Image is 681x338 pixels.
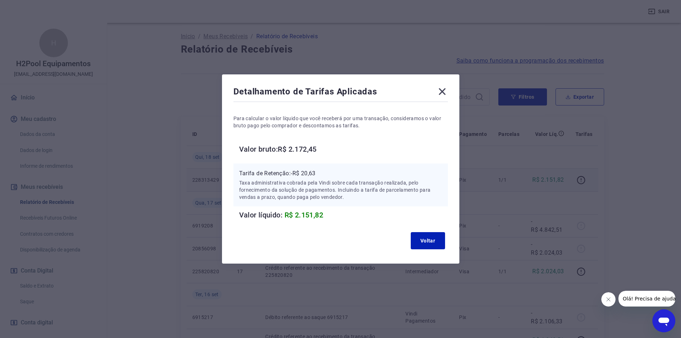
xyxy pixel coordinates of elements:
button: Voltar [411,232,445,249]
p: Para calcular o valor líquido que você receberá por uma transação, consideramos o valor bruto pag... [233,115,448,129]
h6: Valor líquido: [239,209,448,221]
h6: Valor bruto: R$ 2.172,45 [239,143,448,155]
iframe: Mensagem da empresa [618,291,675,307]
p: Tarifa de Retenção: -R$ 20,63 [239,169,442,178]
span: R$ 2.151,82 [285,211,323,219]
span: Olá! Precisa de ajuda? [4,5,60,11]
p: Taxa administrativa cobrada pela Vindi sobre cada transação realizada, pelo fornecimento da soluç... [239,179,442,201]
iframe: Fechar mensagem [601,292,616,307]
iframe: Botão para abrir a janela de mensagens [652,309,675,332]
div: Detalhamento de Tarifas Aplicadas [233,86,448,100]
